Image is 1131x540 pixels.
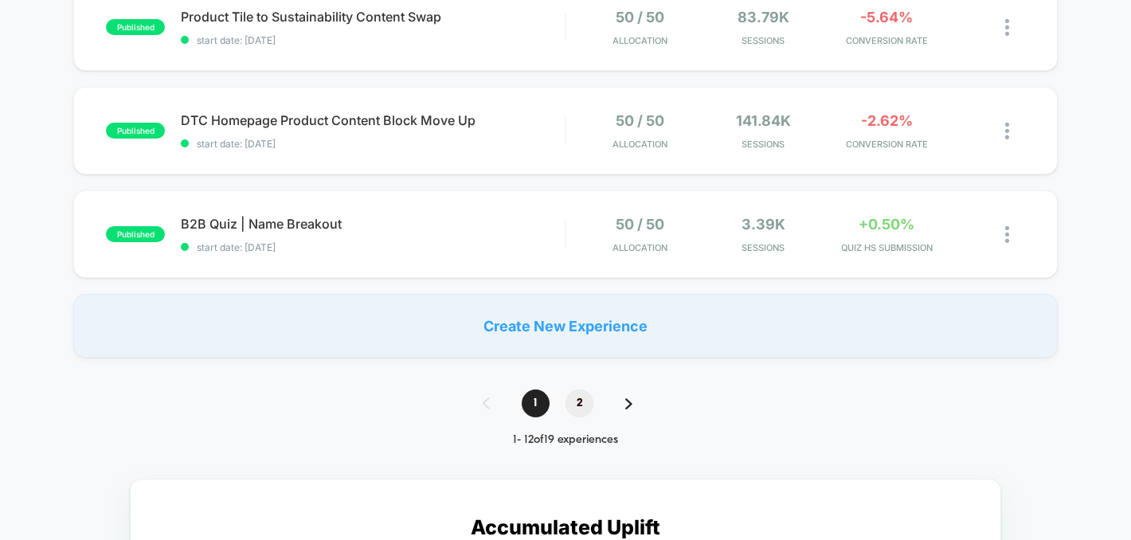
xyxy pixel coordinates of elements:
[565,389,593,417] span: 2
[181,112,565,128] span: DTC Homepage Product Content Block Move Up
[181,241,565,253] span: start date: [DATE]
[181,9,565,25] span: Product Tile to Sustainability Content Swap
[471,515,660,539] p: Accumulated Uplift
[616,112,664,129] span: 50 / 50
[1005,226,1009,243] img: close
[829,139,945,150] span: CONVERSION RATE
[861,112,913,129] span: -2.62%
[742,216,785,233] span: 3.39k
[829,35,945,46] span: CONVERSION RATE
[1005,19,1009,36] img: close
[706,35,821,46] span: Sessions
[612,35,667,46] span: Allocation
[625,398,632,409] img: pagination forward
[181,216,565,232] span: B2B Quiz | Name Breakout
[612,139,667,150] span: Allocation
[736,112,791,129] span: 141.84k
[181,34,565,46] span: start date: [DATE]
[829,242,945,253] span: Quiz Hs Submission
[860,9,913,25] span: -5.64%
[106,19,165,35] span: published
[1005,123,1009,139] img: close
[738,9,789,25] span: 83.79k
[612,242,667,253] span: Allocation
[106,123,165,139] span: published
[706,242,821,253] span: Sessions
[616,216,664,233] span: 50 / 50
[181,138,565,150] span: start date: [DATE]
[467,433,664,447] div: 1 - 12 of 19 experiences
[522,389,550,417] span: 1
[706,139,821,150] span: Sessions
[859,216,914,233] span: +0.50%
[106,226,165,242] span: published
[73,294,1057,358] div: Create New Experience
[616,9,664,25] span: 50 / 50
